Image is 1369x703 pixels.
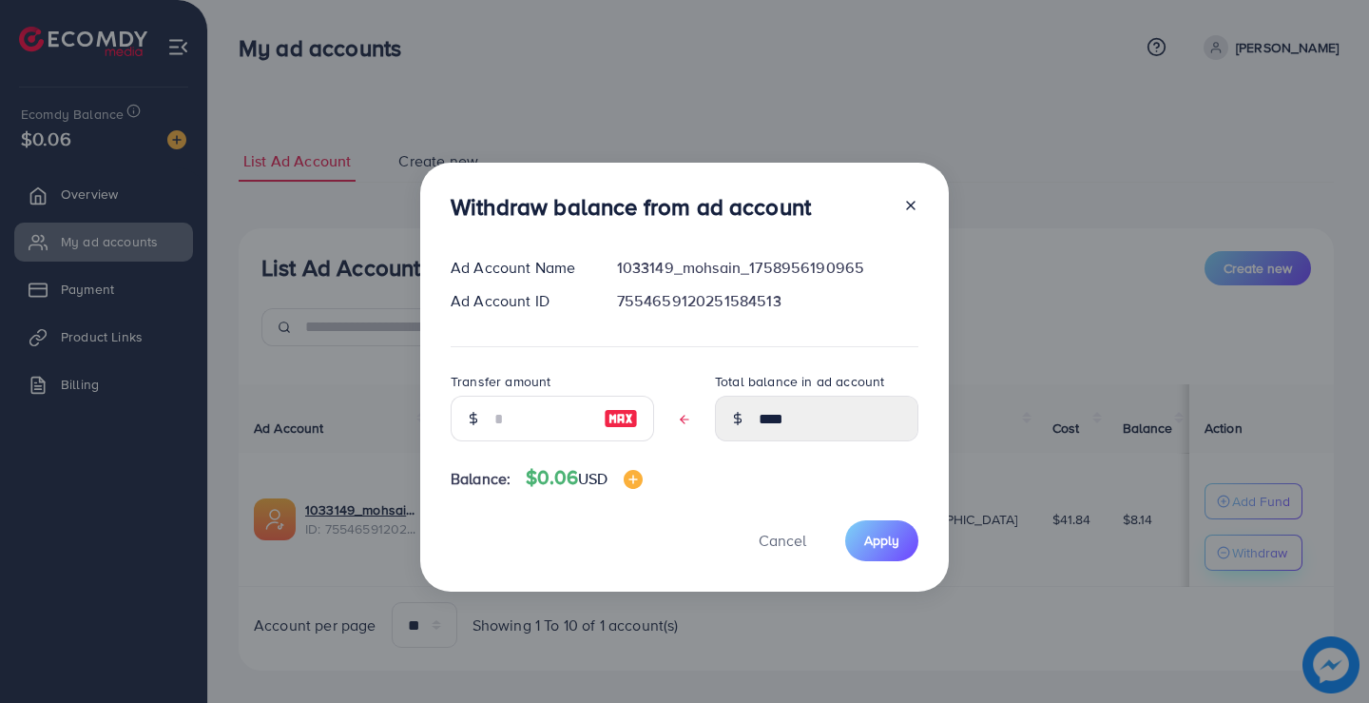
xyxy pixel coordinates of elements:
div: Ad Account ID [435,290,602,312]
span: USD [578,468,607,489]
span: Cancel [759,530,806,551]
button: Cancel [735,520,830,561]
span: Apply [864,531,899,550]
button: Apply [845,520,918,561]
span: Balance: [451,468,511,490]
label: Transfer amount [451,372,550,391]
h3: Withdraw balance from ad account [451,193,811,221]
img: image [624,470,643,489]
div: 7554659120251584513 [602,290,934,312]
label: Total balance in ad account [715,372,884,391]
h4: $0.06 [526,466,642,490]
div: 1033149_mohsain_1758956190965 [602,257,934,279]
div: Ad Account Name [435,257,602,279]
img: image [604,407,638,430]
